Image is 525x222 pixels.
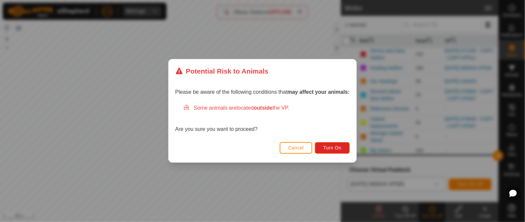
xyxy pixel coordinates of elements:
button: Cancel [280,142,313,154]
strong: may affect your animals: [287,89,350,95]
button: Turn On [315,142,350,154]
span: Turn On [324,145,341,151]
div: Some animals are [183,104,350,112]
strong: outside [254,105,273,111]
span: located the VP. [237,105,289,111]
span: Cancel [288,145,304,151]
div: Potential Risk to Animals [175,66,268,76]
span: Please be aware of the following conditions that [175,89,350,95]
div: Are you sure you want to proceed? [175,104,350,134]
